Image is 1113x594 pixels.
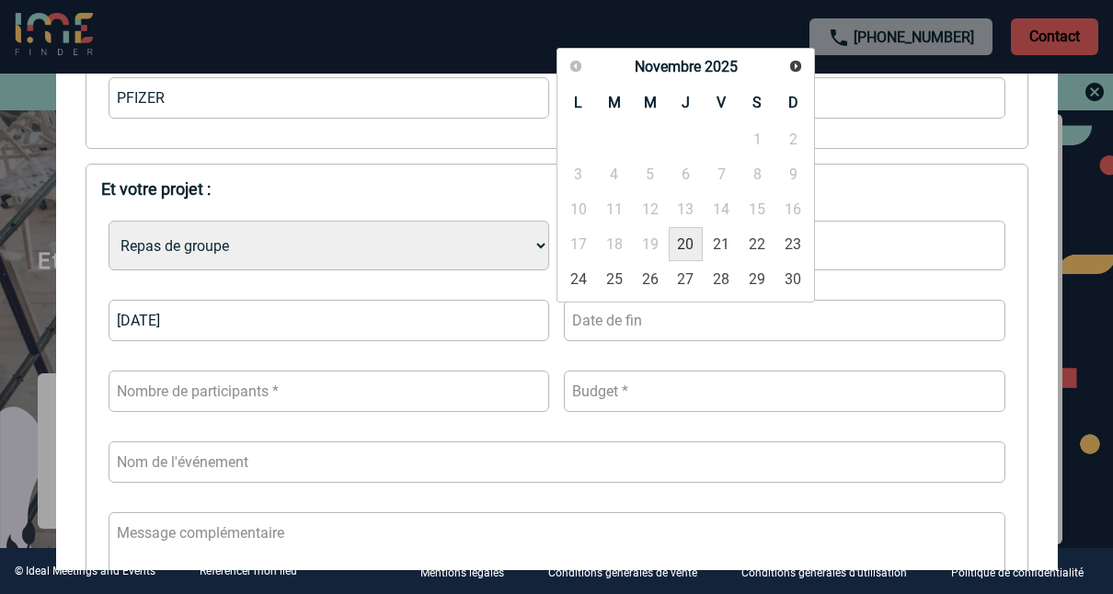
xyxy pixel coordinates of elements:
[562,263,596,296] a: 24
[534,563,727,580] a: Conditions générales de vente
[564,371,1005,412] input: Budget *
[776,263,810,296] a: 30
[705,227,739,260] a: 21
[951,566,1084,579] p: Politique de confidentialité
[705,263,739,296] a: 28
[15,565,155,577] div: © Ideal Meetings and Events
[740,263,775,296] a: 29
[200,565,297,577] a: Référencer mon lieu
[705,58,738,75] span: 2025
[727,563,936,580] a: Conditions générales d'utilisation
[669,263,703,296] a: 27
[101,179,1013,199] div: Et votre projet :
[109,371,550,412] input: Nombre de participants *
[669,227,703,260] a: 20
[109,77,550,119] input: Raison sociale *
[406,563,534,580] a: Mentions légales
[574,94,582,111] span: Lundi
[788,94,798,111] span: Dimanche
[752,94,762,111] span: Samedi
[633,263,667,296] a: 26
[109,300,550,341] input: Date de début *
[548,566,697,579] p: Conditions générales de vente
[682,94,690,111] span: Jeudi
[741,566,907,579] p: Conditions générales d'utilisation
[608,94,621,111] span: Mardi
[564,300,1005,341] input: Date de fin
[597,263,631,296] a: 25
[635,58,701,75] span: Novembre
[109,441,1005,483] input: Nom de l'événement
[420,566,504,579] p: Mentions légales
[644,94,657,111] span: Mercredi
[740,227,775,260] a: 22
[783,53,809,80] a: Suivant
[936,563,1113,580] a: Politique de confidentialité
[776,227,810,260] a: 23
[717,94,726,111] span: Vendredi
[788,59,803,74] span: Suivant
